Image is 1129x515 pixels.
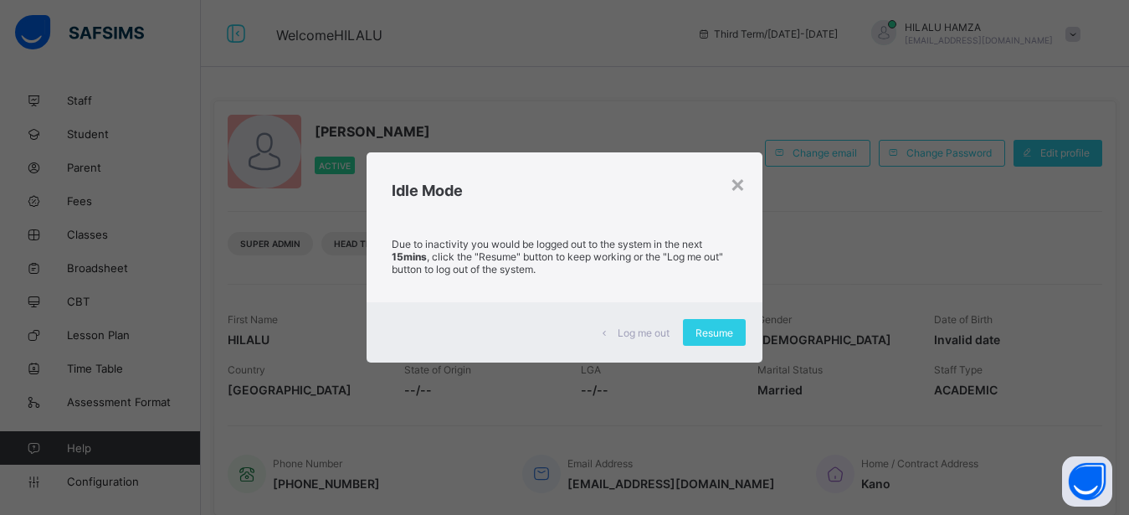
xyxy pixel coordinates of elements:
[695,327,733,339] span: Resume
[618,327,670,339] span: Log me out
[1062,456,1112,507] button: Open asap
[392,182,736,199] h2: Idle Mode
[730,169,746,198] div: ×
[392,250,427,263] strong: 15mins
[392,238,736,276] p: Due to inactivity you would be logged out to the system in the next , click the "Resume" button t...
